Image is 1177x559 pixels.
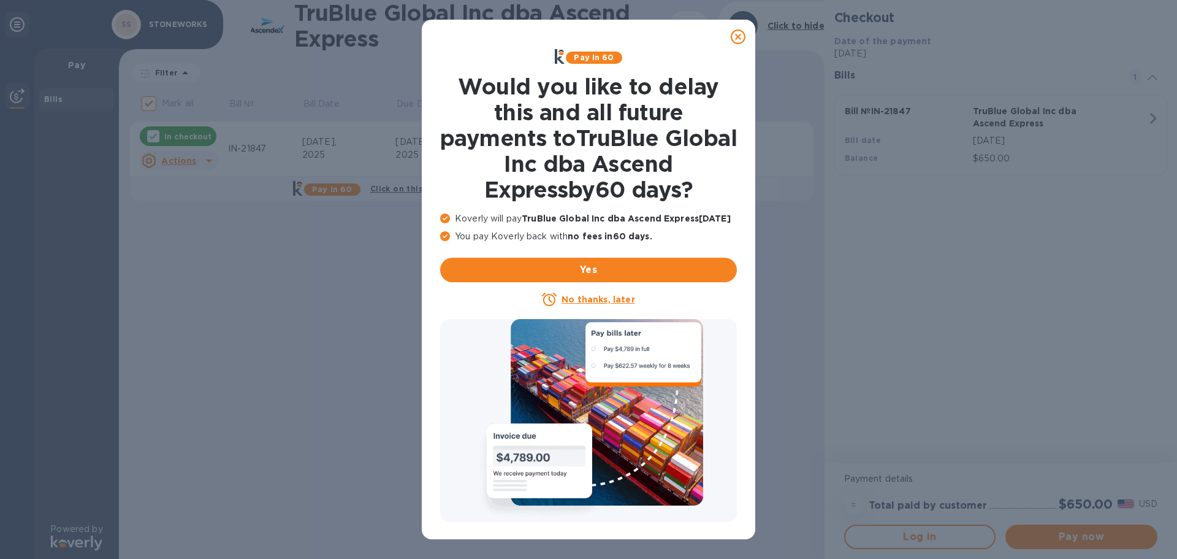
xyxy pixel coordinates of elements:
[522,214,731,223] b: TruBlue Global Inc dba Ascend Express [DATE]
[440,212,737,225] p: Koverly will pay
[440,74,737,202] h1: Would you like to delay this and all future payments to TruBlue Global Inc dba Ascend Express by ...
[440,230,737,243] p: You pay Koverly back with
[574,53,614,62] b: Pay in 60
[562,295,634,304] u: No thanks, later
[440,258,737,282] button: Yes
[450,263,727,277] span: Yes
[568,231,652,241] b: no fees in 60 days .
